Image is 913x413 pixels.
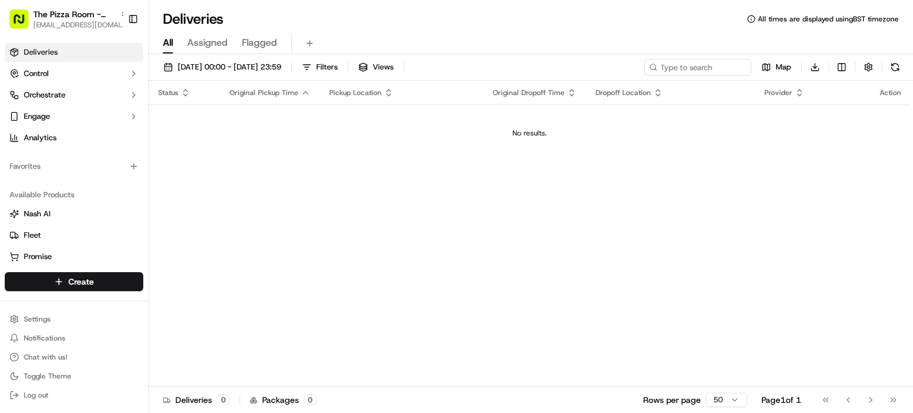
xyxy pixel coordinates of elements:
button: [DATE] 00:00 - [DATE] 23:59 [158,59,287,75]
div: Packages [250,394,317,406]
button: Filters [297,59,343,75]
button: Engage [5,107,143,126]
button: Views [353,59,399,75]
span: Dropoff Location [596,88,651,97]
span: Chat with us! [24,352,67,362]
span: Status [158,88,178,97]
a: Fleet [10,230,138,241]
div: 0 [304,395,317,405]
span: Deliveries [24,47,58,58]
span: Analytics [24,133,56,143]
span: All [163,36,173,50]
span: Create [68,276,94,288]
div: Deliveries [163,394,230,406]
button: Chat with us! [5,349,143,365]
button: The Pizza Room - [GEOGRAPHIC_DATA][EMAIL_ADDRESS][DOMAIN_NAME] [5,5,123,33]
button: Notifications [5,330,143,346]
button: Log out [5,387,143,403]
button: Map [756,59,796,75]
span: Views [373,62,393,72]
button: [EMAIL_ADDRESS][DOMAIN_NAME] [33,20,128,30]
div: Available Products [5,185,143,204]
span: Fleet [24,230,41,241]
button: Orchestrate [5,86,143,105]
span: Settings [24,314,51,324]
button: Settings [5,311,143,327]
span: Flagged [242,36,277,50]
button: Toggle Theme [5,368,143,384]
button: Nash AI [5,204,143,223]
div: 0 [217,395,230,405]
div: Favorites [5,157,143,176]
p: Rows per page [643,394,701,406]
span: Pickup Location [329,88,382,97]
input: Type to search [644,59,751,75]
span: [DATE] 00:00 - [DATE] 23:59 [178,62,281,72]
button: Control [5,64,143,83]
button: Fleet [5,226,143,245]
a: Analytics [5,128,143,147]
div: Page 1 of 1 [761,394,801,406]
h1: Deliveries [163,10,223,29]
span: Promise [24,251,52,262]
div: No results. [153,128,906,138]
span: Map [776,62,791,72]
span: Original Dropoff Time [493,88,565,97]
button: Promise [5,247,143,266]
span: Engage [24,111,50,122]
span: Notifications [24,333,65,343]
a: Deliveries [5,43,143,62]
a: Promise [10,251,138,262]
button: Create [5,272,143,291]
span: Assigned [187,36,228,50]
span: Control [24,68,49,79]
span: All times are displayed using BST timezone [758,14,899,24]
a: Nash AI [10,209,138,219]
span: Filters [316,62,338,72]
span: Orchestrate [24,90,65,100]
span: Log out [24,390,48,400]
span: Original Pickup Time [229,88,298,97]
span: Toggle Theme [24,371,71,381]
span: Provider [764,88,792,97]
span: Nash AI [24,209,51,219]
div: Action [880,88,901,97]
button: Refresh [887,59,903,75]
button: The Pizza Room - [GEOGRAPHIC_DATA] [33,8,115,20]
